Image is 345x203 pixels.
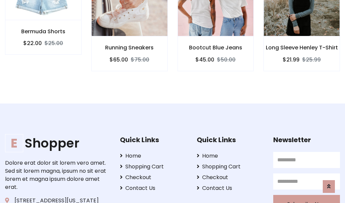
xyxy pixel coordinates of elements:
del: $25.00 [44,39,63,47]
a: Checkout [120,173,187,181]
h5: Quick Links [197,136,263,144]
del: $50.00 [217,56,236,64]
a: Shopping Cart [120,163,187,171]
h6: Long Sleeve Henley T-Shirt [264,44,340,51]
a: EShopper [5,136,109,151]
del: $25.99 [302,56,321,64]
h6: $21.99 [283,56,300,63]
a: Shopping Cart [197,163,263,171]
h6: $45.00 [195,56,214,63]
a: Checkout [197,173,263,181]
p: Dolore erat dolor sit lorem vero amet. Sed sit lorem magna, ipsum no sit erat lorem et magna ipsu... [5,159,109,191]
h5: Newsletter [273,136,340,144]
h6: $65.00 [109,56,128,63]
h6: Bermuda Shorts [5,28,81,35]
h6: Bootcut Blue Jeans [178,44,254,51]
a: Contact Us [197,184,263,192]
h5: Quick Links [120,136,187,144]
a: Home [197,152,263,160]
h6: $22.00 [23,40,42,46]
a: Home [120,152,187,160]
a: Contact Us [120,184,187,192]
h1: Shopper [5,136,109,151]
del: $75.00 [131,56,149,64]
span: E [5,134,23,152]
h6: Running Sneakers [92,44,167,51]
